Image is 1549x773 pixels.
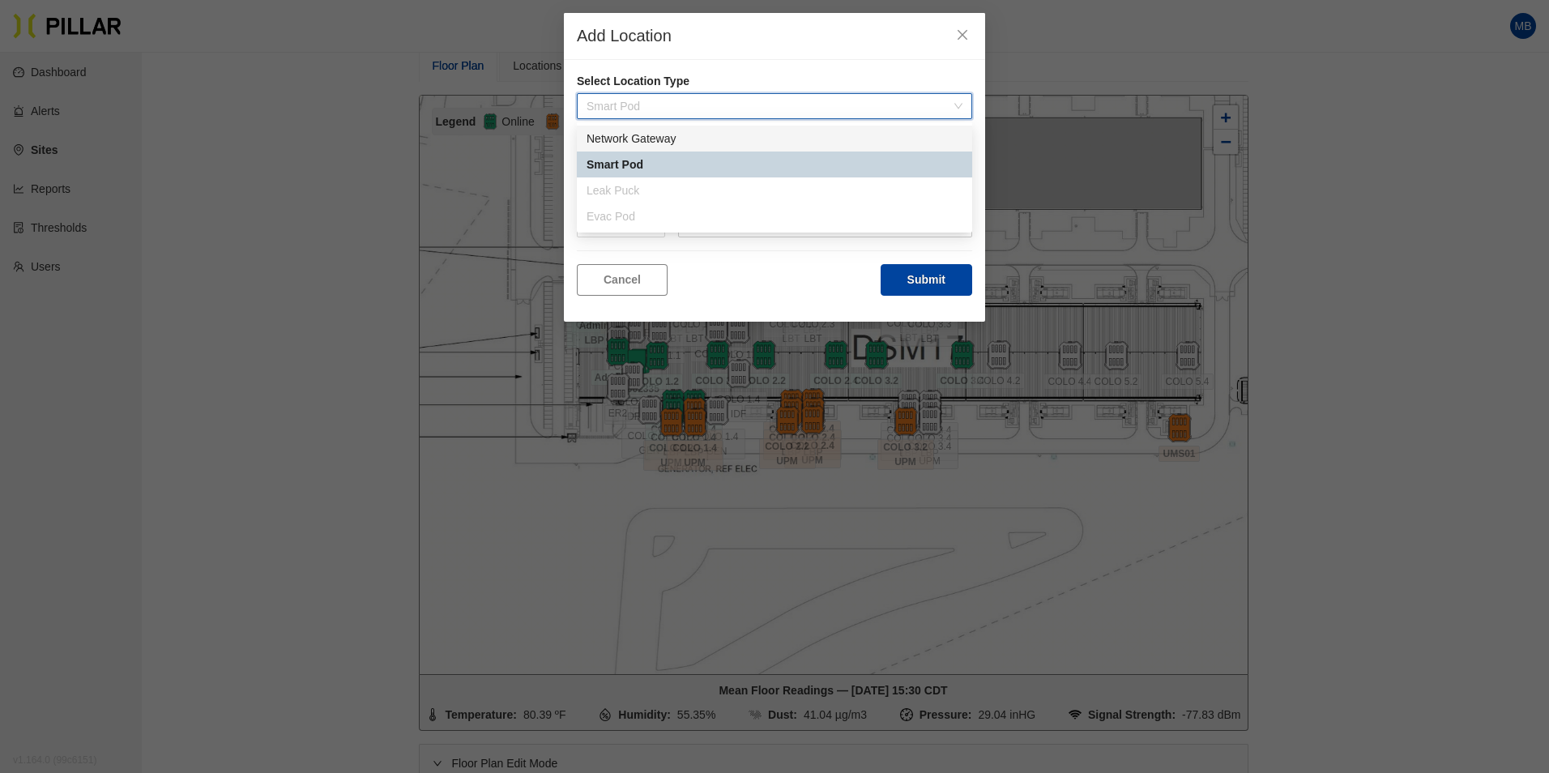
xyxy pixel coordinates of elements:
div: Network Gateway [577,126,972,152]
div: Network Gateway [587,130,962,147]
span: Smart Pod [587,94,962,118]
label: Select Location Type [577,73,972,90]
div: Add Location [577,26,946,46]
button: Cancel [577,264,668,296]
button: Submit [881,264,972,296]
div: Leak Puck [587,182,962,199]
div: Leak Puck [577,177,972,203]
button: Close [940,13,985,58]
div: Smart Pod [577,152,972,177]
span: close [956,28,969,41]
div: Evac Pod [587,207,962,225]
div: Smart Pod [587,156,962,173]
div: Evac Pod [577,203,972,229]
